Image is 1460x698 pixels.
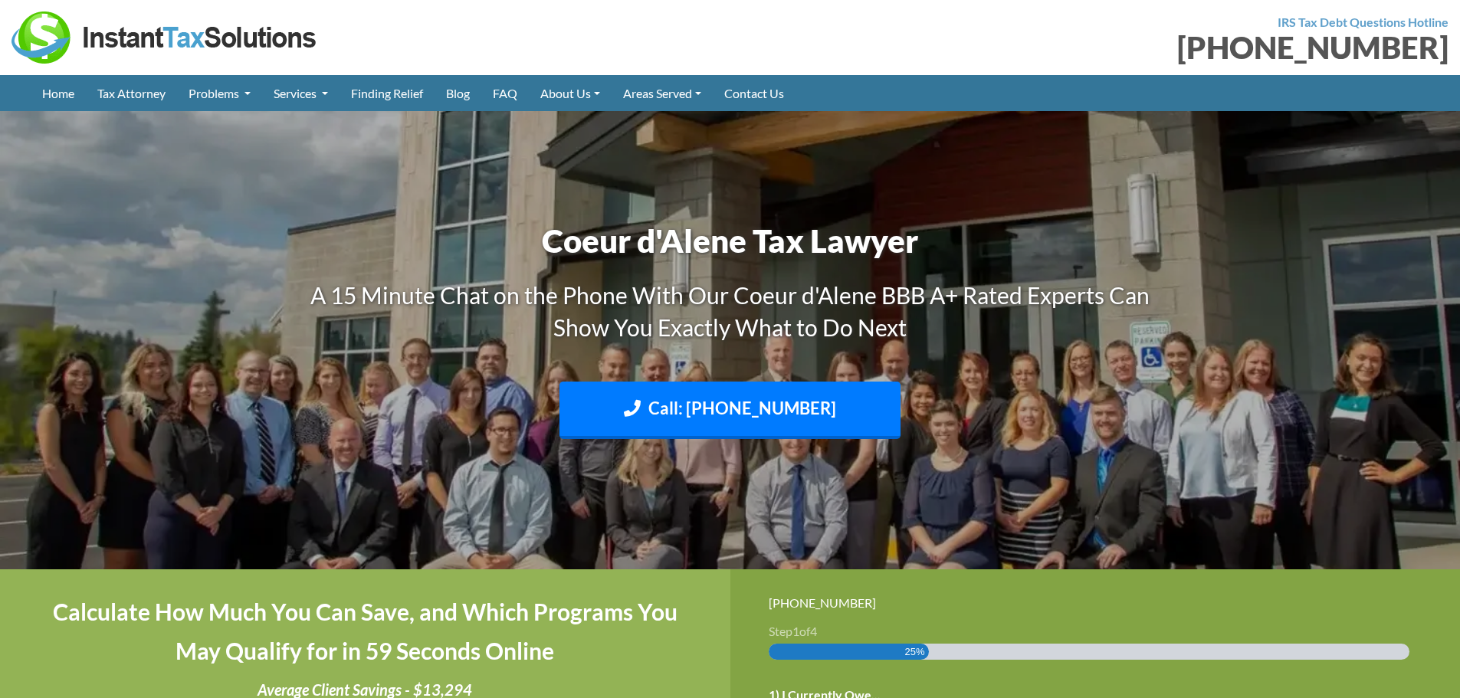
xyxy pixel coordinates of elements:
[305,279,1156,343] h3: A 15 Minute Chat on the Phone With Our Coeur d'Alene BBB A+ Rated Experts Can Show You Exactly Wh...
[810,624,817,638] span: 4
[11,11,318,64] img: Instant Tax Solutions Logo
[262,75,340,111] a: Services
[742,32,1449,63] div: [PHONE_NUMBER]
[481,75,529,111] a: FAQ
[38,592,692,670] h4: Calculate How Much You Can Save, and Which Programs You May Qualify for in 59 Seconds Online
[769,592,1422,613] div: [PHONE_NUMBER]
[529,75,612,111] a: About Us
[435,75,481,111] a: Blog
[769,625,1422,637] h3: Step of
[792,624,799,638] span: 1
[559,382,901,439] a: Call: [PHONE_NUMBER]
[86,75,177,111] a: Tax Attorney
[305,218,1156,264] h1: Coeur d'Alene Tax Lawyer
[31,75,86,111] a: Home
[713,75,796,111] a: Contact Us
[905,644,925,660] span: 25%
[1278,15,1449,29] strong: IRS Tax Debt Questions Hotline
[612,75,713,111] a: Areas Served
[177,75,262,111] a: Problems
[340,75,435,111] a: Finding Relief
[11,28,318,43] a: Instant Tax Solutions Logo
